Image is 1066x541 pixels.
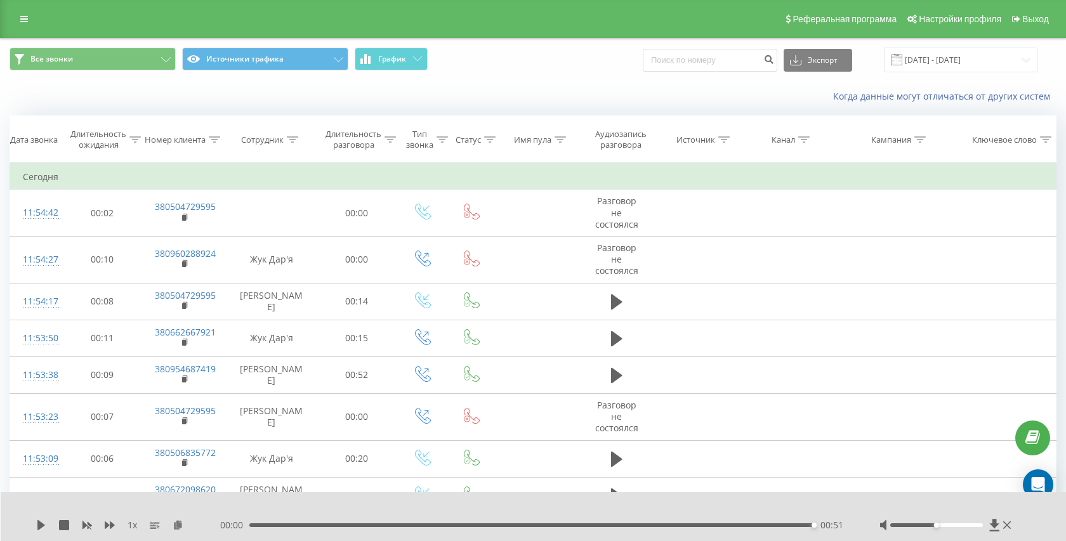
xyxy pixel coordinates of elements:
[23,483,49,508] div: 11:52:22
[355,48,428,70] button: График
[595,195,638,230] span: Разговор не состоялся
[317,477,397,514] td: 00:12
[812,523,817,528] div: Accessibility label
[871,134,911,145] div: Кампания
[226,356,316,393] td: [PERSON_NAME]
[317,190,397,237] td: 00:00
[772,134,795,145] div: Канал
[10,164,1056,190] td: Сегодня
[226,477,316,514] td: [PERSON_NAME]
[226,283,316,320] td: [PERSON_NAME]
[972,134,1037,145] div: Ключевое слово
[833,90,1056,102] a: Когда данные могут отличаться от других систем
[784,49,852,72] button: Экспорт
[326,129,381,150] div: Длительность разговора
[155,405,216,417] a: 380504729595
[23,326,49,351] div: 11:53:50
[62,356,142,393] td: 00:09
[220,519,249,531] span: 00:00
[23,289,49,314] div: 11:54:17
[317,356,397,393] td: 00:52
[643,49,777,72] input: Поиск по номеру
[155,446,216,459] a: 380506835772
[62,236,142,283] td: 00:10
[595,242,638,277] span: Разговор не состоялся
[23,363,49,388] div: 11:53:38
[62,283,142,320] td: 00:08
[1023,469,1053,500] div: Open Intercom Messenger
[155,326,216,338] a: 380662667921
[589,129,652,150] div: Аудиозапись разговора
[1022,14,1049,24] span: Выход
[241,134,284,145] div: Сотрудник
[62,320,142,356] td: 00:11
[820,519,843,531] span: 00:51
[155,289,216,301] a: 380504729595
[226,394,316,441] td: [PERSON_NAME]
[317,283,397,320] td: 00:14
[317,320,397,356] td: 00:15
[128,519,137,531] span: 1 x
[793,14,897,24] span: Реферальная программа
[23,446,49,471] div: 11:53:09
[62,394,142,441] td: 00:07
[23,405,49,429] div: 11:53:23
[145,134,206,145] div: Номер клиента
[155,363,216,375] a: 380954687419
[676,134,715,145] div: Источник
[155,483,216,495] a: 380672098620
[317,394,397,441] td: 00:00
[62,477,142,514] td: 00:40
[155,247,216,259] a: 380960288924
[919,14,1001,24] span: Настройки профиля
[934,523,939,528] div: Accessibility label
[10,48,176,70] button: Все звонки
[62,440,142,477] td: 00:06
[155,200,216,212] a: 380504729595
[406,129,433,150] div: Тип звонка
[226,236,316,283] td: Жук Дар'я
[30,54,73,64] span: Все звонки
[226,440,316,477] td: Жук Дар'я
[182,48,348,70] button: Источники трафика
[317,236,397,283] td: 00:00
[378,55,406,63] span: График
[456,134,481,145] div: Статус
[23,247,49,272] div: 11:54:27
[10,134,58,145] div: Дата звонка
[595,399,638,434] span: Разговор не состоялся
[62,190,142,237] td: 00:02
[226,320,316,356] td: Жук Дар'я
[70,129,126,150] div: Длительность ожидания
[514,134,551,145] div: Имя пула
[23,200,49,225] div: 11:54:42
[317,440,397,477] td: 00:20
